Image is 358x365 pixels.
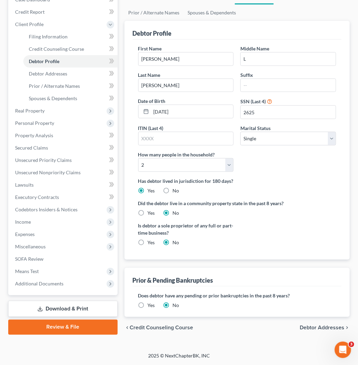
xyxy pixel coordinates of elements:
a: Debtor Profile [23,55,118,68]
div: Prior & Pending Bankruptcies [133,276,213,284]
span: Additional Documents [15,281,63,286]
span: Lawsuits [15,182,34,188]
input: -- [241,79,336,92]
span: Debtor Addresses [300,325,344,331]
label: Middle Name [240,45,269,52]
span: Executory Contracts [15,194,59,200]
button: Debtor Addresses chevron_right [300,325,350,331]
div: Debtor Profile [133,29,172,37]
label: Date of Birth [138,97,166,105]
span: SOFA Review [15,256,44,262]
input: M.I [241,52,336,66]
a: SOFA Review [10,253,118,265]
span: Debtor Addresses [29,71,67,76]
span: Credit Counseling Course [29,46,84,52]
label: How many people in the household? [138,151,215,158]
a: Prior / Alternate Names [23,80,118,92]
a: Credit Counseling Course [23,43,118,55]
a: Prior / Alternate Names [124,4,184,21]
label: ITIN (Last 4) [138,125,164,132]
label: No [173,210,179,216]
span: Personal Property [15,120,54,126]
a: Filing Information [23,31,118,43]
label: Did the debtor live in a community property state in the past 8 years? [138,200,336,207]
a: Spouses & Dependents [23,92,118,105]
label: Yes [148,239,155,246]
span: Secured Claims [15,145,48,151]
label: No [173,187,179,194]
span: Prior / Alternate Names [29,83,80,89]
span: Filing Information [29,34,68,39]
input: -- [139,79,234,92]
a: Debtor Addresses [23,68,118,80]
span: Miscellaneous [15,244,46,249]
span: Credit Counseling Course [130,325,193,331]
a: Credit Report [10,6,118,18]
a: Unsecured Nonpriority Claims [10,166,118,179]
i: chevron_right [344,325,350,331]
label: SSN (Last 4) [240,98,266,105]
span: Means Test [15,268,39,274]
span: Debtor Profile [29,58,59,64]
input: -- [139,52,234,66]
label: Yes [148,187,155,194]
span: Credit Report [15,9,45,15]
a: Executory Contracts [10,191,118,203]
label: Suffix [240,71,253,79]
span: Expenses [15,231,35,237]
span: Spouses & Dependents [29,95,77,101]
span: Property Analysis [15,132,53,138]
span: 3 [349,342,354,347]
span: Unsecured Nonpriority Claims [15,169,81,175]
label: Is debtor a sole proprietor of any full or part-time business? [138,222,234,236]
span: Real Property [15,108,45,114]
span: Codebtors Insiders & Notices [15,207,77,212]
a: Review & File [8,320,118,335]
span: Income [15,219,31,225]
input: XXXX [241,106,336,119]
span: Unsecured Priority Claims [15,157,72,163]
span: Client Profile [15,21,44,27]
label: Marital Status [240,125,271,132]
div: 2025 © NextChapterBK, INC [14,353,344,365]
i: chevron_left [124,325,130,331]
label: First Name [138,45,162,52]
label: No [173,302,179,309]
a: Property Analysis [10,129,118,142]
iframe: Intercom live chat [335,342,351,358]
a: Download & Print [8,301,118,317]
label: Last Name [138,71,160,79]
input: XXXX [139,132,234,145]
label: Yes [148,210,155,216]
a: Spouses & Dependents [184,4,240,21]
a: Lawsuits [10,179,118,191]
label: No [173,239,179,246]
label: Yes [148,302,155,309]
a: Secured Claims [10,142,118,154]
label: Does debtor have any pending or prior bankruptcies in the past 8 years? [138,292,336,299]
button: chevron_left Credit Counseling Course [124,325,193,331]
a: Unsecured Priority Claims [10,154,118,166]
input: MM/DD/YYYY [151,105,234,118]
label: Has debtor lived in jurisdiction for 180 days? [138,177,336,185]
